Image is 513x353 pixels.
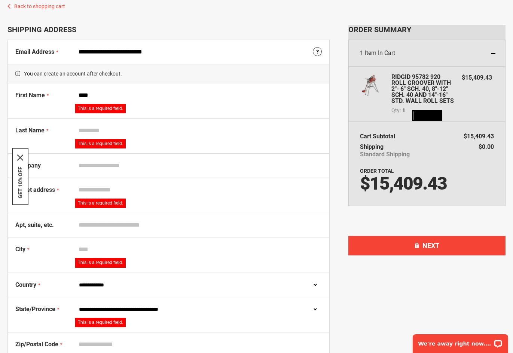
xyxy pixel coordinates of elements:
span: Email Address [15,48,54,55]
span: City [15,246,25,253]
button: Next [348,236,506,255]
img: Loading... [412,110,442,121]
span: This is a required field. [78,141,123,146]
span: Apt, suite, etc. [15,221,54,228]
span: Street address [15,186,55,193]
span: Last Name [15,127,45,134]
span: First Name [15,92,45,99]
button: Close [17,155,23,161]
span: Next [422,242,439,249]
button: GET 10% OFF [17,167,23,199]
span: Zip/Postal Code [15,341,58,348]
svg: close icon [17,155,23,161]
span: You can create an account after checkout. [8,64,329,83]
span: Country [15,281,36,288]
iframe: LiveChat chat widget [408,329,513,353]
div: Shipping Address [7,25,330,34]
span: State/Province [15,306,55,313]
span: This is a required field. [78,260,123,265]
span: This is a required field. [78,320,123,325]
span: This is a required field. [78,200,123,206]
span: This is a required field. [78,106,123,111]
